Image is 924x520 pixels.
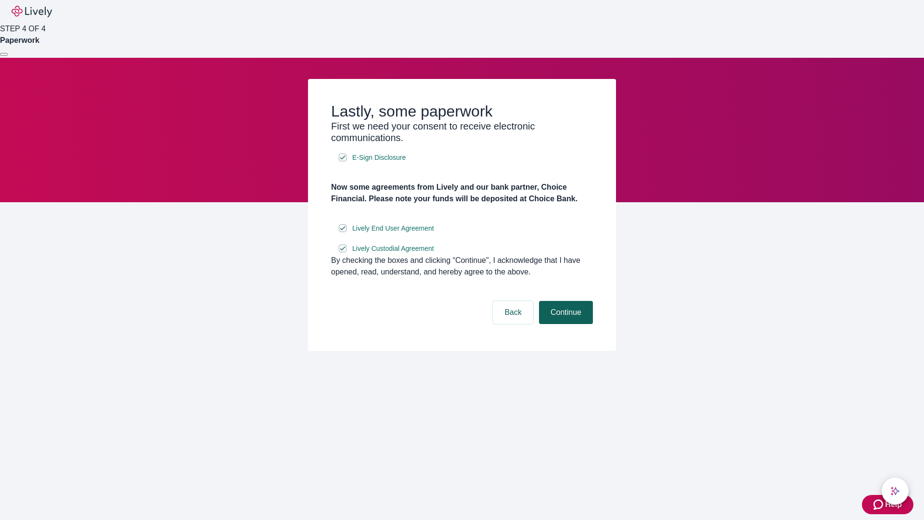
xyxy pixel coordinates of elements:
[493,301,533,324] button: Back
[331,120,593,143] h3: First we need your consent to receive electronic communications.
[862,495,913,514] button: Zendesk support iconHelp
[352,223,434,234] span: Lively End User Agreement
[873,499,885,510] svg: Zendesk support icon
[331,182,593,205] h4: Now some agreements from Lively and our bank partner, Choice Financial. Please note your funds wi...
[331,255,593,278] div: By checking the boxes and clicking “Continue", I acknowledge that I have opened, read, understand...
[352,153,406,163] span: E-Sign Disclosure
[885,499,902,510] span: Help
[350,243,436,255] a: e-sign disclosure document
[539,301,593,324] button: Continue
[350,222,436,234] a: e-sign disclosure document
[331,102,593,120] h2: Lastly, some paperwork
[352,244,434,254] span: Lively Custodial Agreement
[882,478,909,505] button: chat
[350,152,408,164] a: e-sign disclosure document
[12,6,52,17] img: Lively
[890,486,900,496] svg: Lively AI Assistant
